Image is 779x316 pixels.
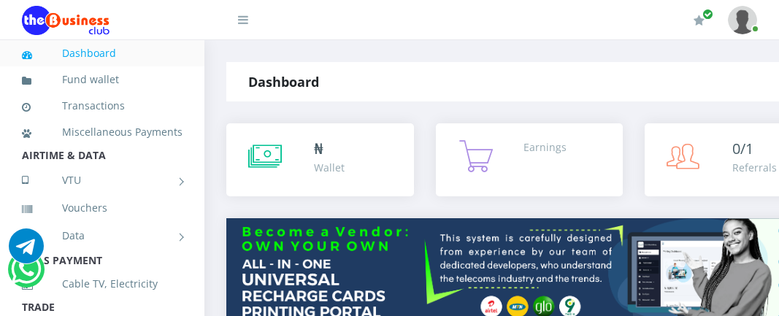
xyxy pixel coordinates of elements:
[732,139,753,158] span: 0/1
[11,263,41,287] a: Chat for support
[22,6,110,35] img: Logo
[22,217,183,254] a: Data
[22,267,183,301] a: Cable TV, Electricity
[248,73,319,90] strong: Dashboard
[226,123,414,196] a: ₦ Wallet
[523,139,567,155] div: Earnings
[22,162,183,199] a: VTU
[22,191,183,225] a: Vouchers
[314,160,345,175] div: Wallet
[22,89,183,123] a: Transactions
[9,239,44,263] a: Chat for support
[436,123,623,196] a: Earnings
[22,63,183,96] a: Fund wallet
[22,115,183,149] a: Miscellaneous Payments
[694,15,705,26] i: Renew/Upgrade Subscription
[732,160,777,175] div: Referrals
[702,9,713,20] span: Renew/Upgrade Subscription
[314,138,345,160] div: ₦
[22,36,183,70] a: Dashboard
[728,6,757,34] img: User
